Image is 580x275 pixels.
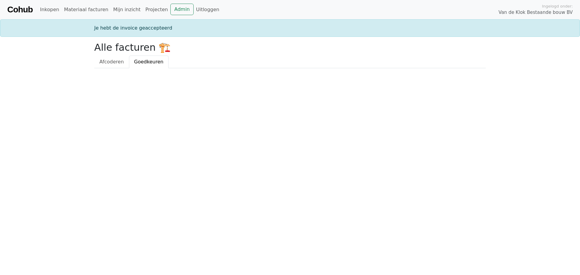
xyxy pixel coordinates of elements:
[62,4,111,16] a: Materiaal facturen
[99,59,124,65] span: Afcoderen
[129,56,169,68] a: Goedkeuren
[94,56,129,68] a: Afcoderen
[542,3,573,9] span: Ingelogd onder:
[143,4,170,16] a: Projecten
[194,4,222,16] a: Uitloggen
[498,9,573,16] span: Van de Klok Bestaande bouw BV
[91,24,489,32] div: Je hebt de invoice geaccepteerd
[37,4,61,16] a: Inkopen
[94,42,486,53] h2: Alle facturen 🏗️
[134,59,163,65] span: Goedkeuren
[7,2,33,17] a: Cohub
[170,4,194,15] a: Admin
[111,4,143,16] a: Mijn inzicht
